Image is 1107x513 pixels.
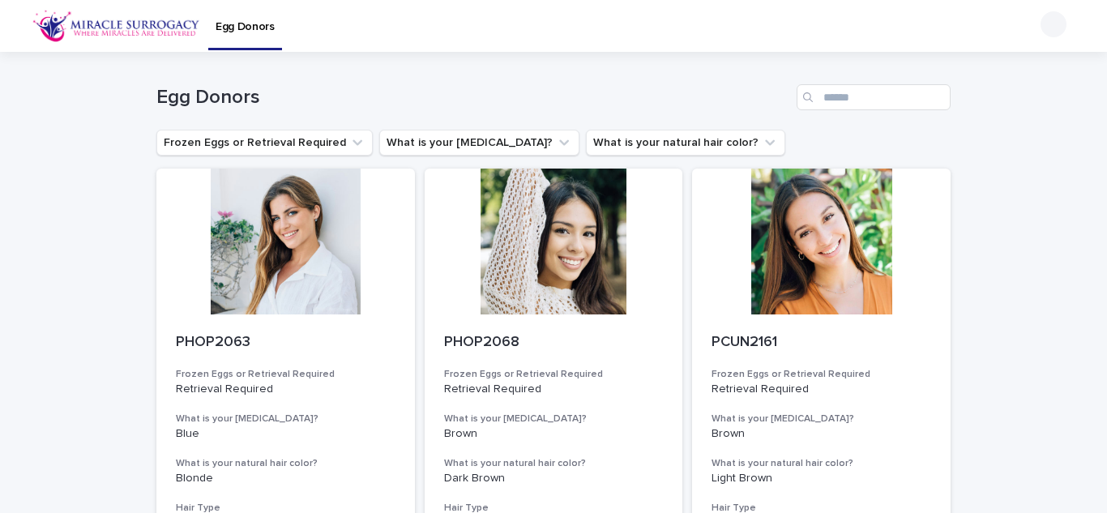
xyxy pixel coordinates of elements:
button: What is your eye color? [379,130,579,156]
h3: Frozen Eggs or Retrieval Required [176,368,395,381]
p: Dark Brown [444,472,664,485]
p: Blue [176,427,395,441]
h3: What is your natural hair color? [444,457,664,470]
h3: Frozen Eggs or Retrieval Required [444,368,664,381]
button: Frozen Eggs or Retrieval Required [156,130,373,156]
h3: What is your [MEDICAL_DATA]? [176,413,395,425]
img: OiFFDOGZQuirLhrlO1ag [32,10,200,42]
h1: Egg Donors [156,86,790,109]
h3: What is your natural hair color? [176,457,395,470]
input: Search [797,84,951,110]
p: Blonde [176,472,395,485]
h3: Frozen Eggs or Retrieval Required [712,368,931,381]
h3: What is your natural hair color? [712,457,931,470]
p: Retrieval Required [712,383,931,396]
h3: What is your [MEDICAL_DATA]? [712,413,931,425]
p: PCUN2161 [712,334,931,352]
p: Light Brown [712,472,931,485]
p: Retrieval Required [176,383,395,396]
p: PHOP2068 [444,334,664,352]
p: Brown [712,427,931,441]
p: PHOP2063 [176,334,395,352]
h3: What is your [MEDICAL_DATA]? [444,413,664,425]
p: Brown [444,427,664,441]
button: What is your natural hair color? [586,130,785,156]
p: Retrieval Required [444,383,664,396]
